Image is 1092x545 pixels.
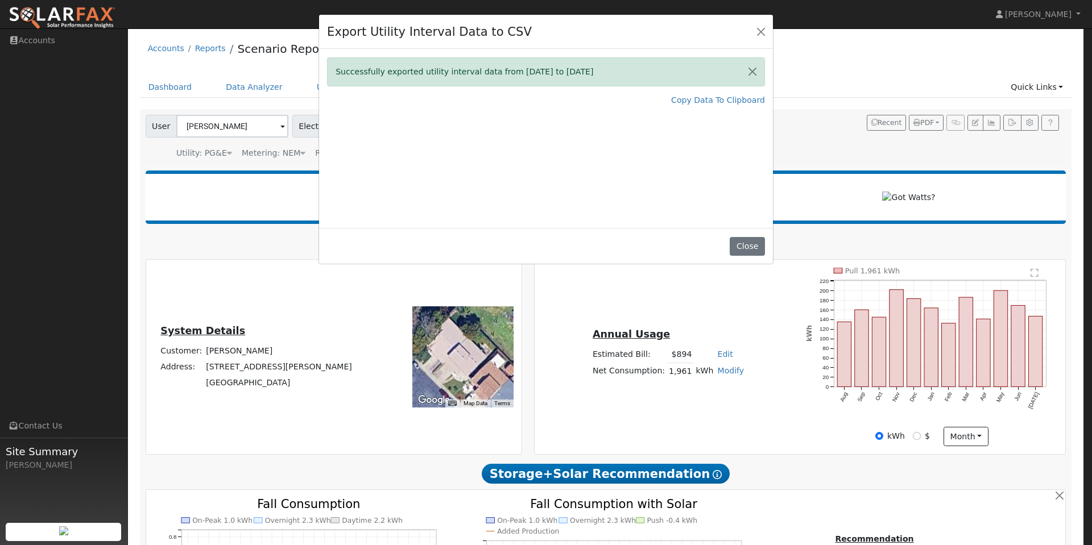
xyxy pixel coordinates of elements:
[671,94,765,106] a: Copy Data To Clipboard
[753,23,769,39] button: Close
[327,57,765,86] div: Successfully exported utility interval data from [DATE] to [DATE]
[730,237,764,256] button: Close
[327,23,532,41] h4: Export Utility Interval Data to CSV
[741,58,764,86] button: Close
